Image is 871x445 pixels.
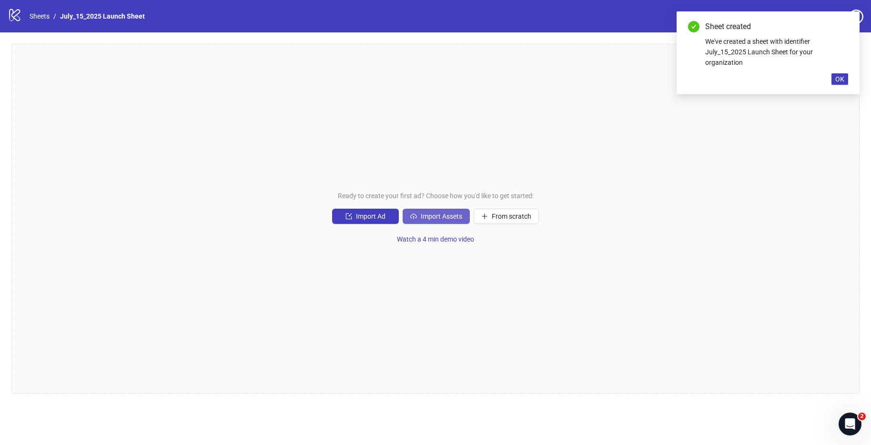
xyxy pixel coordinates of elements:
[849,10,863,24] span: question-circle
[838,21,848,31] a: Close
[403,209,470,224] button: Import Assets
[795,10,845,25] a: Settings
[421,212,462,220] span: Import Assets
[356,212,385,220] span: Import Ad
[389,232,482,247] button: Watch a 4 min demo video
[705,36,848,68] div: We've created a sheet with identifier July_15_2025 Launch Sheet for your organization
[332,209,399,224] button: Import Ad
[28,11,51,21] a: Sheets
[492,212,531,220] span: From scratch
[858,413,866,420] span: 2
[839,413,861,435] iframe: Intercom live chat
[831,73,848,85] button: OK
[474,209,539,224] button: From scratch
[705,21,848,32] div: Sheet created
[53,11,56,21] li: /
[481,213,488,220] span: plus
[397,235,474,243] span: Watch a 4 min demo video
[835,75,844,83] span: OK
[345,213,352,220] span: import
[688,21,699,32] span: check-circle
[338,191,534,201] span: Ready to create your first ad? Choose how you'd like to get started:
[410,213,417,220] span: cloud-upload
[58,11,147,21] a: July_15_2025 Launch Sheet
